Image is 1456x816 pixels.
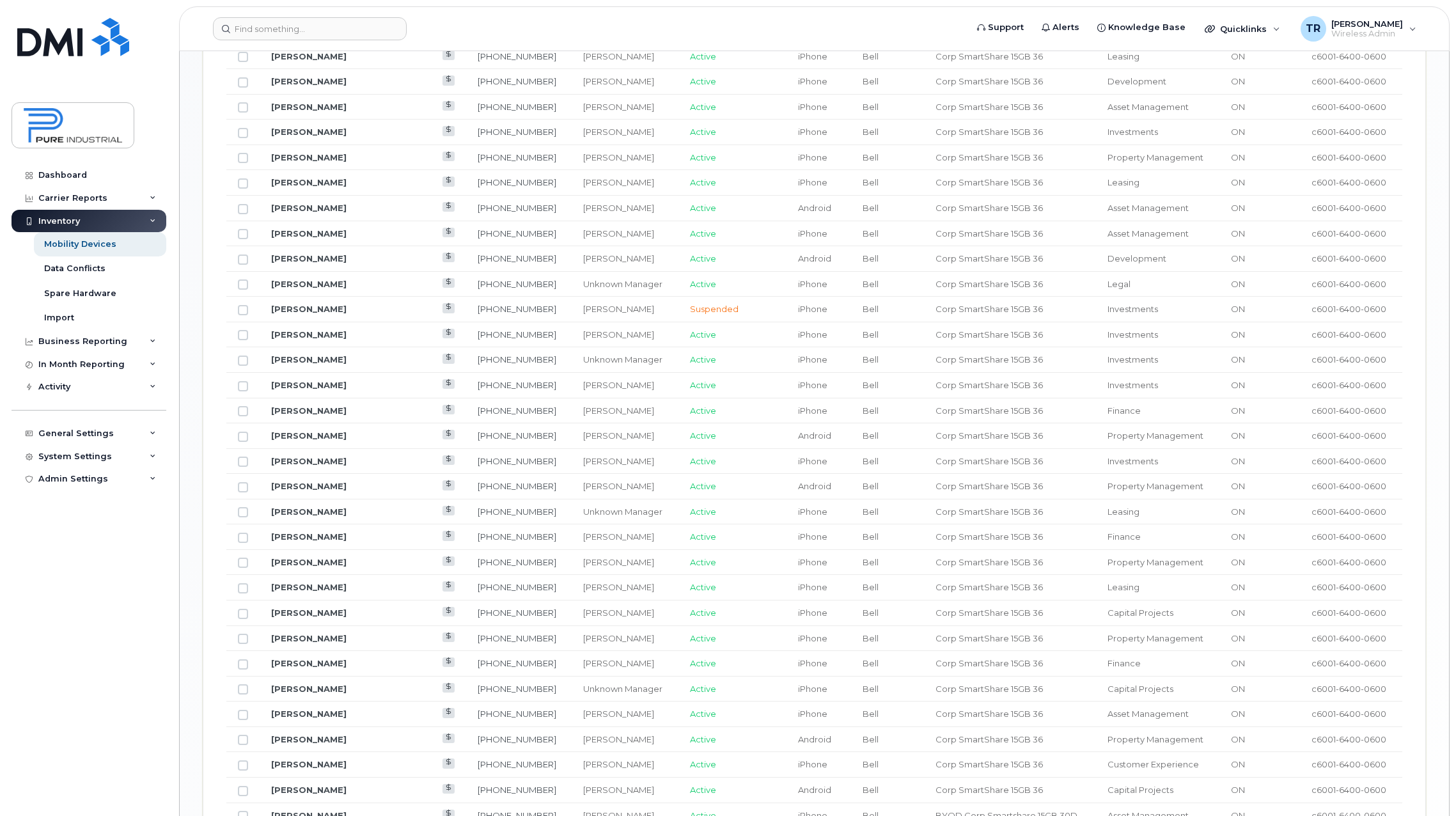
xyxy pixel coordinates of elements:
div: [PERSON_NAME] [583,657,667,670]
span: Active [690,582,716,592]
div: [PERSON_NAME] [583,632,667,645]
div: [PERSON_NAME] [583,177,667,189]
span: iPhone [798,102,827,112]
div: Tashiur Rahman [1292,16,1425,42]
span: c6001-6400-0600 [1311,203,1386,213]
span: Property Management [1108,633,1203,643]
span: Alerts [1053,21,1079,34]
span: c6001-6400-0600 [1311,531,1386,542]
a: View Last Bill [442,101,455,111]
span: Corp SmartShare 15GB 36 [935,405,1043,416]
a: [PHONE_NUMBER] [478,279,556,289]
a: [PHONE_NUMBER] [478,177,556,187]
span: c6001-6400-0600 [1311,279,1386,289]
a: [PHONE_NUMBER] [478,506,556,517]
div: [PERSON_NAME] [583,531,667,543]
a: View Last Bill [442,405,455,414]
span: c6001-6400-0600 [1311,304,1386,314]
span: ON [1231,430,1245,441]
span: Bell [863,152,879,162]
span: Active [690,506,716,517]
span: c6001-6400-0600 [1311,51,1386,61]
span: c6001-6400-0600 [1311,253,1386,263]
span: ON [1231,405,1245,416]
a: [PERSON_NAME] [271,354,347,365]
div: [PERSON_NAME] [583,75,667,88]
div: [PERSON_NAME] [583,556,667,569]
span: Active [690,430,716,441]
span: Bell [863,531,879,542]
a: [PHONE_NUMBER] [478,253,556,263]
span: Bell [863,177,879,187]
span: Corp SmartShare 15GB 36 [935,76,1043,86]
a: [PHONE_NUMBER] [478,684,556,694]
a: View Last Bill [442,758,455,768]
span: Asset Management [1108,228,1189,239]
span: Corp SmartShare 15GB 36 [935,506,1043,517]
span: Active [690,456,716,466]
span: Active [690,481,716,491]
span: ON [1231,380,1245,390]
span: Active [690,608,716,618]
a: View Last Bill [442,632,455,642]
span: iPhone [798,177,827,187]
a: [PERSON_NAME] [271,759,347,769]
a: View Last Bill [442,278,455,288]
div: [PERSON_NAME] [583,329,667,341]
span: c6001-6400-0600 [1311,557,1386,567]
span: Corp SmartShare 15GB 36 [935,582,1043,592]
span: ON [1231,203,1245,213]
span: Bell [863,430,879,441]
span: Investments [1108,354,1158,365]
span: c6001-6400-0600 [1311,76,1386,86]
span: Development [1108,253,1166,263]
a: [PHONE_NUMBER] [478,228,556,239]
span: Active [690,152,716,162]
a: [PERSON_NAME] [271,430,347,441]
span: Bell [863,228,879,239]
a: [PHONE_NUMBER] [478,102,556,112]
span: Bell [863,380,879,390]
a: [PERSON_NAME] [271,684,347,694]
a: [PERSON_NAME] [271,127,347,137]
div: [PERSON_NAME] [583,253,667,265]
a: View Last Bill [442,303,455,313]
span: Leasing [1108,506,1139,517]
span: Bell [863,127,879,137]
a: [PHONE_NUMBER] [478,608,556,618]
span: Corp SmartShare 15GB 36 [935,481,1043,491]
div: [PERSON_NAME] [583,202,667,214]
span: iPhone [798,354,827,365]
a: [PERSON_NAME] [271,253,347,263]
span: Corp SmartShare 15GB 36 [935,557,1043,567]
div: [PERSON_NAME] [583,480,667,492]
span: Bell [863,506,879,517]
div: [PERSON_NAME] [583,51,667,63]
a: Support [968,15,1033,40]
span: ON [1231,76,1245,86]
span: c6001-6400-0600 [1311,380,1386,390]
span: c6001-6400-0600 [1311,405,1386,416]
span: Corp SmartShare 15GB 36 [935,430,1043,441]
span: iPhone [798,228,827,239]
span: ON [1231,608,1245,618]
a: [PHONE_NUMBER] [478,405,556,416]
div: Unknown Manager [583,506,667,518]
span: Corp SmartShare 15GB 36 [935,102,1043,112]
span: Property Management [1108,481,1203,491]
span: Active [690,203,716,213]
a: View Last Bill [442,734,455,743]
a: [PERSON_NAME] [271,203,347,213]
a: [PHONE_NUMBER] [478,785,556,795]
a: [PERSON_NAME] [271,506,347,517]
span: Corp SmartShare 15GB 36 [935,51,1043,61]
a: View Last Bill [442,75,455,85]
a: [PHONE_NUMBER] [478,456,556,466]
span: Bell [863,557,879,567]
span: ON [1231,329,1245,340]
a: View Last Bill [442,531,455,540]
span: Active [690,633,716,643]
span: Property Management [1108,430,1203,441]
a: [PERSON_NAME] [271,152,347,162]
span: c6001-6400-0600 [1311,329,1386,340]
